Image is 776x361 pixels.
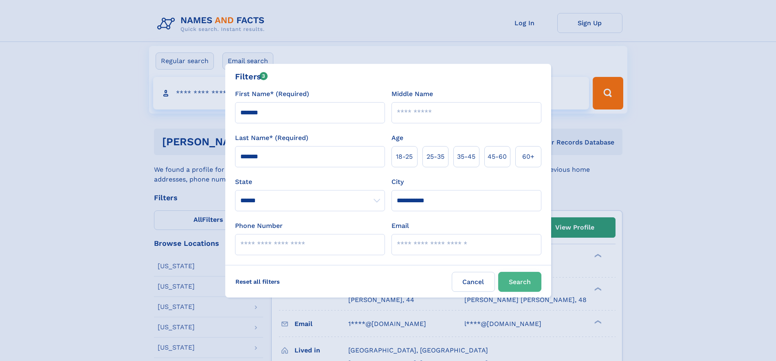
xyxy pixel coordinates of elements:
[391,133,403,143] label: Age
[457,152,475,162] span: 35‑45
[488,152,507,162] span: 45‑60
[235,221,283,231] label: Phone Number
[230,272,285,291] label: Reset all filters
[391,177,404,187] label: City
[235,177,385,187] label: State
[498,272,541,292] button: Search
[452,272,495,292] label: Cancel
[235,70,268,83] div: Filters
[396,152,413,162] span: 18‑25
[235,133,308,143] label: Last Name* (Required)
[391,89,433,99] label: Middle Name
[235,89,309,99] label: First Name* (Required)
[522,152,534,162] span: 60+
[426,152,444,162] span: 25‑35
[391,221,409,231] label: Email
